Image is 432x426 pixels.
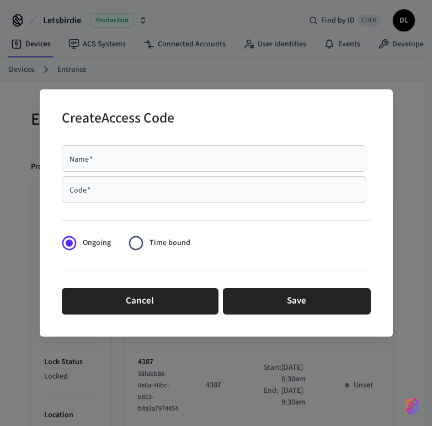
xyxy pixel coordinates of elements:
[83,237,111,249] span: Ongoing
[150,237,190,249] span: Time bound
[406,397,419,415] img: SeamLogoGradient.69752ec5.svg
[223,288,371,315] button: Save
[62,288,218,315] button: Cancel
[62,103,174,136] h2: Create Access Code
